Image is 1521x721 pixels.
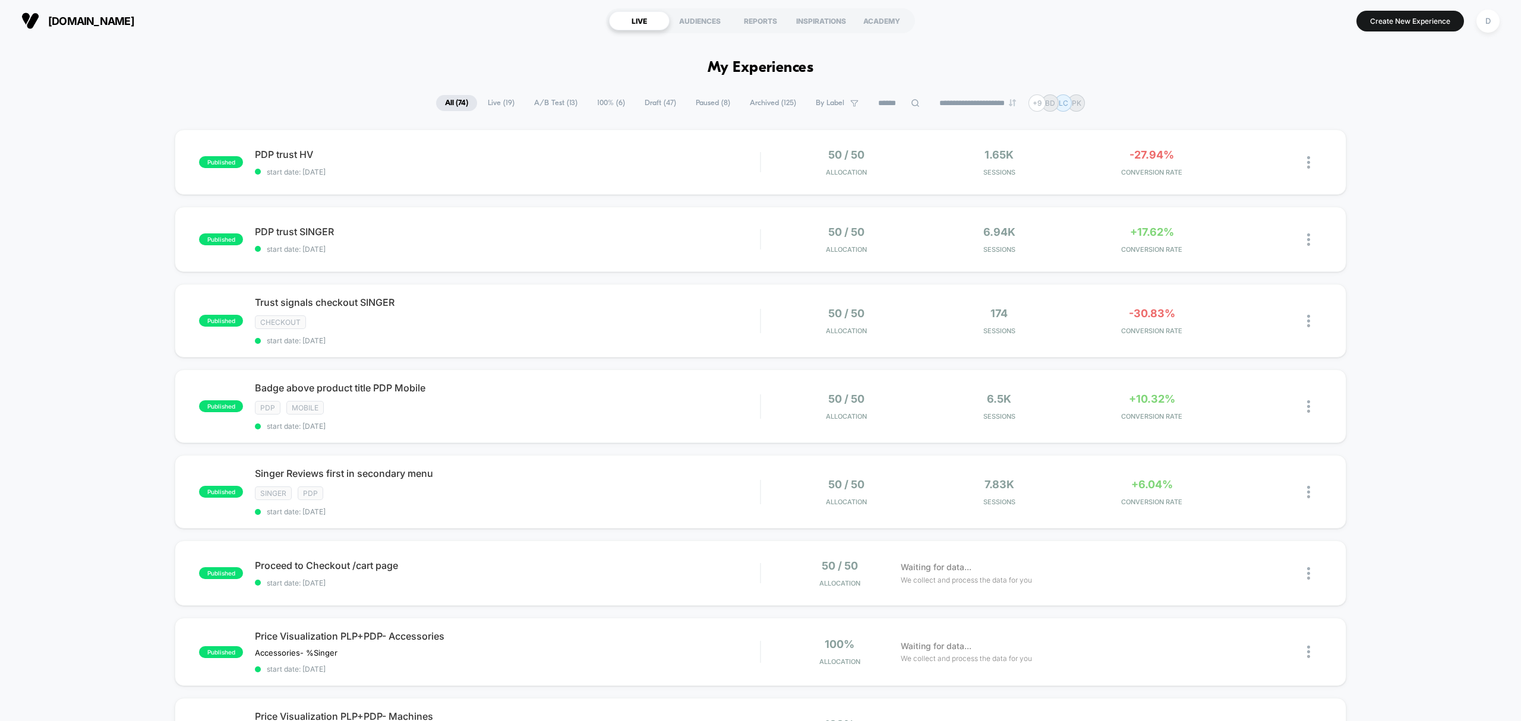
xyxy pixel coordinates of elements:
[1307,400,1310,413] img: close
[479,95,523,111] span: Live ( 19 )
[901,640,971,653] span: Waiting for data...
[1356,11,1464,31] button: Create New Experience
[828,226,864,238] span: 50 / 50
[741,95,805,111] span: Archived ( 125 )
[636,95,685,111] span: Draft ( 47 )
[255,167,760,176] span: start date: [DATE]
[1078,327,1225,335] span: CONVERSION RATE
[730,11,791,30] div: REPORTS
[1059,99,1068,107] p: LC
[1078,245,1225,254] span: CONVERSION RATE
[255,296,760,308] span: Trust signals checkout SINGER
[926,498,1072,506] span: Sessions
[901,653,1032,664] span: We collect and process the data for you
[1130,226,1174,238] span: +17.62%
[851,11,912,30] div: ACADEMY
[901,574,1032,586] span: We collect and process the data for you
[1131,478,1173,491] span: +6.04%
[48,15,134,27] span: [DOMAIN_NAME]
[826,327,867,335] span: Allocation
[199,646,243,658] span: published
[286,401,324,415] span: Mobile
[1129,148,1174,161] span: -27.94%
[1045,99,1055,107] p: BD
[1307,156,1310,169] img: close
[255,422,760,431] span: start date: [DATE]
[984,148,1014,161] span: 1.65k
[826,168,867,176] span: Allocation
[990,307,1008,320] span: 174
[255,578,760,587] span: start date: [DATE]
[255,336,760,345] span: start date: [DATE]
[926,327,1072,335] span: Sessions
[1028,94,1046,112] div: + 9
[255,665,760,673] span: start date: [DATE]
[1476,10,1500,33] div: D
[255,315,306,329] span: checkout
[983,226,1015,238] span: 6.94k
[984,478,1014,491] span: 7.83k
[588,95,634,111] span: 100% ( 6 )
[1129,307,1175,320] span: -30.83%
[1078,412,1225,420] span: CONVERSION RATE
[199,486,243,498] span: published
[436,95,477,111] span: All ( 74 )
[826,498,867,506] span: Allocation
[255,648,337,657] span: Accessories- %Singer
[525,95,586,111] span: A/B Test ( 13 )
[1307,486,1310,498] img: close
[828,148,864,161] span: 50 / 50
[1129,393,1175,405] span: +10.32%
[1009,99,1016,106] img: end
[255,467,760,479] span: Singer Reviews first in secondary menu
[255,382,760,394] span: Badge above product title PDP Mobile
[926,168,1072,176] span: Sessions
[1078,498,1225,506] span: CONVERSION RATE
[819,579,860,587] span: Allocation
[828,393,864,405] span: 50 / 50
[708,59,814,77] h1: My Experiences
[1473,9,1503,33] button: D
[18,11,138,30] button: [DOMAIN_NAME]
[609,11,670,30] div: LIVE
[298,486,323,500] span: PDP
[199,315,243,327] span: published
[1307,315,1310,327] img: close
[255,559,760,571] span: Proceed to Checkout /cart page
[255,226,760,238] span: PDP trust SINGER
[1307,567,1310,580] img: close
[825,638,854,650] span: 100%
[822,559,858,572] span: 50 / 50
[819,657,860,666] span: Allocation
[255,401,280,415] span: PDP
[1307,646,1310,658] img: close
[901,561,971,574] span: Waiting for data...
[1307,233,1310,246] img: close
[199,233,243,245] span: published
[926,245,1072,254] span: Sessions
[199,400,243,412] span: published
[255,245,760,254] span: start date: [DATE]
[255,630,760,642] span: Price Visualization PLP+PDP- Accessories
[1072,99,1081,107] p: PK
[255,486,292,500] span: Singer
[826,245,867,254] span: Allocation
[199,567,243,579] span: published
[255,148,760,160] span: PDP trust HV
[828,307,864,320] span: 50 / 50
[926,412,1072,420] span: Sessions
[670,11,730,30] div: AUDIENCES
[791,11,851,30] div: INSPIRATIONS
[816,99,844,107] span: By Label
[1078,168,1225,176] span: CONVERSION RATE
[828,478,864,491] span: 50 / 50
[987,393,1011,405] span: 6.5k
[255,507,760,516] span: start date: [DATE]
[687,95,739,111] span: Paused ( 8 )
[826,412,867,420] span: Allocation
[21,12,39,30] img: Visually logo
[199,156,243,168] span: published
